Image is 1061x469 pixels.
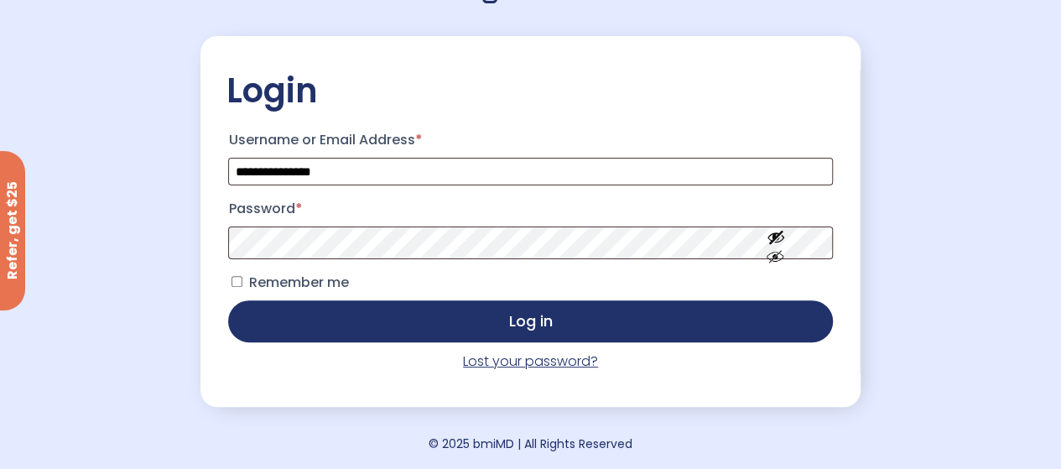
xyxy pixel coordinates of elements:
button: Log in [228,300,832,342]
label: Password [228,195,832,222]
span: Remember me [248,273,348,292]
h2: Login [226,70,835,112]
a: Lost your password? [463,352,598,371]
label: Username or Email Address [228,127,832,154]
div: © 2025 bmiMD | All Rights Reserved [429,432,632,456]
input: Remember me [231,276,242,287]
button: Show password [729,214,823,272]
